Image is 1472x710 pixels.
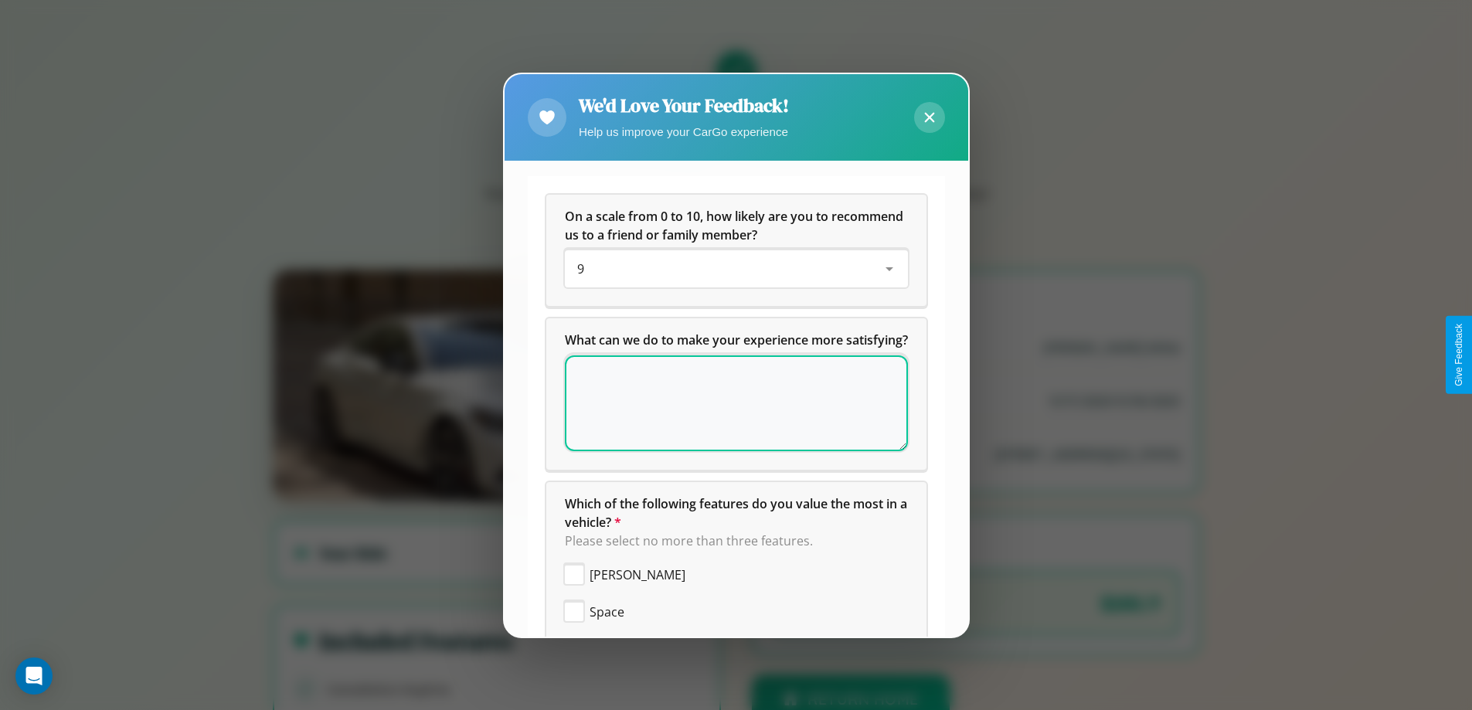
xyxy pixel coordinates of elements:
[579,121,789,142] p: Help us improve your CarGo experience
[546,195,926,306] div: On a scale from 0 to 10, how likely are you to recommend us to a friend or family member?
[577,260,584,277] span: 9
[565,250,908,287] div: On a scale from 0 to 10, how likely are you to recommend us to a friend or family member?
[565,208,906,243] span: On a scale from 0 to 10, how likely are you to recommend us to a friend or family member?
[565,495,910,531] span: Which of the following features do you value the most in a vehicle?
[590,603,624,621] span: Space
[15,657,53,695] div: Open Intercom Messenger
[565,331,908,348] span: What can we do to make your experience more satisfying?
[1453,324,1464,386] div: Give Feedback
[579,93,789,118] h2: We'd Love Your Feedback!
[565,207,908,244] h5: On a scale from 0 to 10, how likely are you to recommend us to a friend or family member?
[590,566,685,584] span: [PERSON_NAME]
[565,532,813,549] span: Please select no more than three features.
